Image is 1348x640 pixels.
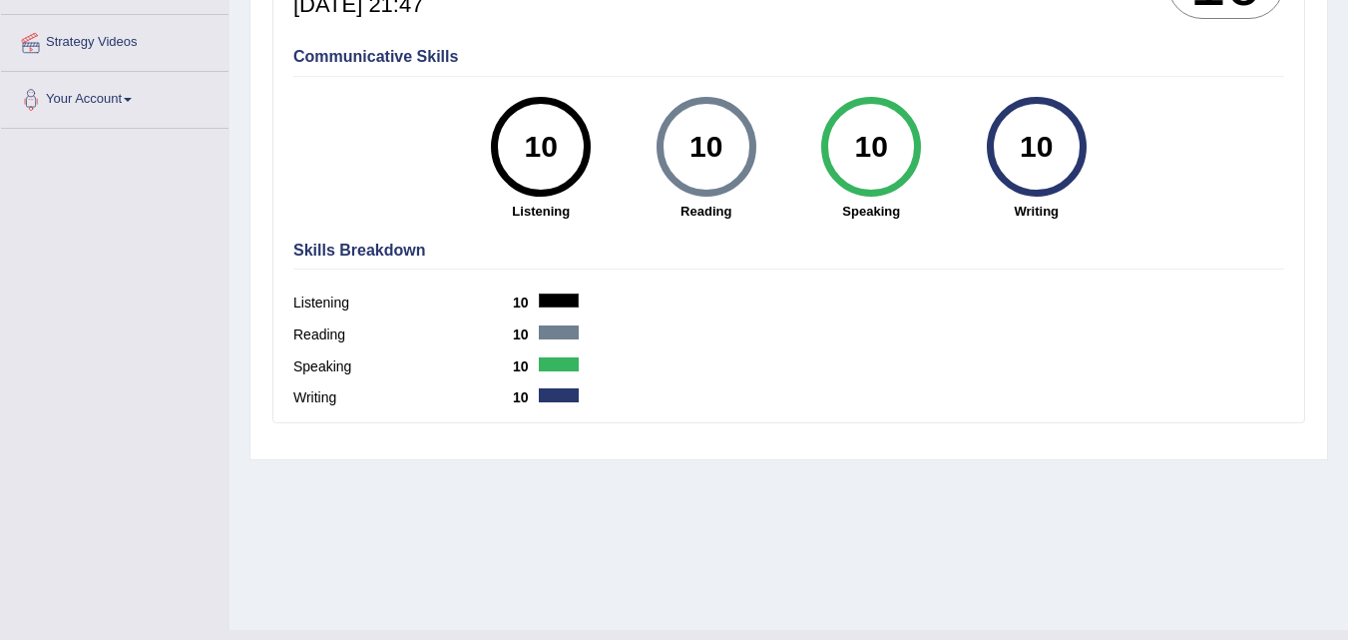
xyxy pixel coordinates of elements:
label: Listening [293,293,513,314]
strong: Reading [634,202,779,221]
b: 10 [513,295,539,311]
strong: Listening [469,202,615,221]
h4: Communicative Skills [293,48,1284,66]
b: 10 [513,326,539,342]
label: Writing [293,387,513,408]
strong: Speaking [799,202,945,221]
b: 10 [513,389,539,405]
label: Reading [293,324,513,345]
a: Your Account [1,72,228,122]
div: 10 [1000,105,1073,189]
div: 10 [835,105,908,189]
h4: Skills Breakdown [293,242,1284,260]
strong: Writing [964,202,1110,221]
b: 10 [513,358,539,374]
div: 10 [670,105,742,189]
a: Strategy Videos [1,15,228,65]
label: Speaking [293,356,513,377]
div: 10 [505,105,578,189]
